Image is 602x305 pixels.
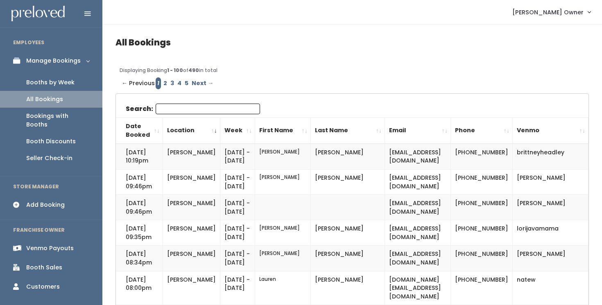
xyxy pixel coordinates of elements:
[311,220,385,246] td: [PERSON_NAME]
[176,77,183,89] a: Page 4
[26,78,75,87] div: Booths by Week
[188,67,199,74] b: 490
[311,117,385,144] th: Last Name: activate to sort column ascending
[116,195,163,220] td: [DATE] 09:46pm
[26,137,76,146] div: Booth Discounts
[163,144,220,169] td: [PERSON_NAME]
[26,95,63,104] div: All Bookings
[116,117,163,144] th: Date Booked: activate to sort column ascending
[385,246,451,271] td: [EMAIL_ADDRESS][DOMAIN_NAME]
[450,144,512,169] td: [PHONE_NUMBER]
[163,117,220,144] th: Location: activate to sort column ascending
[116,271,163,305] td: [DATE] 08:00pm
[163,246,220,271] td: [PERSON_NAME]
[512,246,588,271] td: [PERSON_NAME]
[26,263,62,272] div: Booth Sales
[163,220,220,246] td: [PERSON_NAME]
[311,271,385,305] td: [PERSON_NAME]
[183,77,190,89] a: Page 5
[255,144,311,169] td: [PERSON_NAME]
[385,144,451,169] td: [EMAIL_ADDRESS][DOMAIN_NAME]
[450,246,512,271] td: [PHONE_NUMBER]
[26,154,72,163] div: Seller Check-in
[385,220,451,246] td: [EMAIL_ADDRESS][DOMAIN_NAME]
[385,117,451,144] th: Email: activate to sort column ascending
[450,169,512,195] td: [PHONE_NUMBER]
[156,104,260,114] input: Search:
[116,144,163,169] td: [DATE] 10:19pm
[255,117,311,144] th: First Name: activate to sort column ascending
[385,195,451,220] td: [EMAIL_ADDRESS][DOMAIN_NAME]
[120,77,585,89] div: Pagination
[220,195,255,220] td: [DATE] - [DATE]
[162,77,169,89] a: Page 2
[512,271,588,305] td: natew
[512,117,588,144] th: Venmo: activate to sort column ascending
[311,169,385,195] td: [PERSON_NAME]
[26,56,81,65] div: Manage Bookings
[255,271,311,305] td: Lauren
[220,271,255,305] td: [DATE] - [DATE]
[220,220,255,246] td: [DATE] - [DATE]
[512,195,588,220] td: [PERSON_NAME]
[512,169,588,195] td: [PERSON_NAME]
[220,169,255,195] td: [DATE] - [DATE]
[255,220,311,246] td: [PERSON_NAME]
[450,220,512,246] td: [PHONE_NUMBER]
[255,169,311,195] td: [PERSON_NAME]
[163,271,220,305] td: [PERSON_NAME]
[311,246,385,271] td: [PERSON_NAME]
[26,244,74,253] div: Venmo Payouts
[122,77,155,89] span: ← Previous
[120,67,585,74] div: Displaying Booking of in total
[220,117,255,144] th: Week: activate to sort column ascending
[163,169,220,195] td: [PERSON_NAME]
[220,144,255,169] td: [DATE] - [DATE]
[512,220,588,246] td: lorijavamama
[11,6,65,22] img: preloved logo
[116,220,163,246] td: [DATE] 09:35pm
[512,144,588,169] td: brittneyheadley
[26,282,60,291] div: Customers
[190,77,215,89] a: Next →
[156,77,161,89] em: Page 1
[115,38,589,47] h4: All Bookings
[450,271,512,305] td: [PHONE_NUMBER]
[116,169,163,195] td: [DATE] 09:46pm
[385,169,451,195] td: [EMAIL_ADDRESS][DOMAIN_NAME]
[385,271,451,305] td: [DOMAIN_NAME][EMAIL_ADDRESS][DOMAIN_NAME]
[504,3,599,21] a: [PERSON_NAME] Owner
[26,112,89,129] div: Bookings with Booths
[167,67,183,74] b: 1 - 100
[512,8,584,17] span: [PERSON_NAME] Owner
[220,246,255,271] td: [DATE] - [DATE]
[450,195,512,220] td: [PHONE_NUMBER]
[26,201,65,209] div: Add Booking
[450,117,512,144] th: Phone: activate to sort column ascending
[163,195,220,220] td: [PERSON_NAME]
[169,77,176,89] a: Page 3
[116,246,163,271] td: [DATE] 08:34pm
[255,246,311,271] td: [PERSON_NAME]
[311,144,385,169] td: [PERSON_NAME]
[126,104,260,114] label: Search:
